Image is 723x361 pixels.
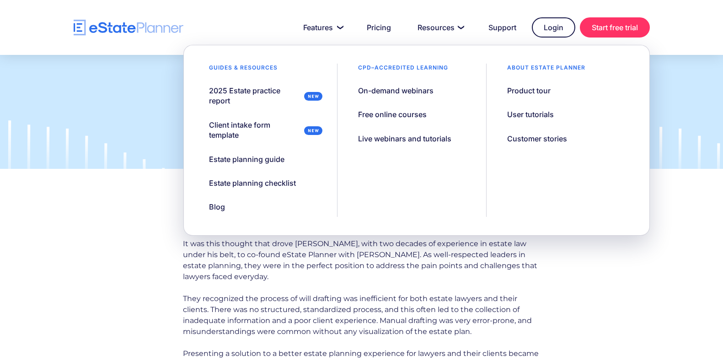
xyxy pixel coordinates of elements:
a: Estate planning guide [198,150,296,169]
a: Estate planning checklist [198,173,307,193]
div: Product tour [507,86,551,96]
div: Free online courses [358,109,427,119]
a: Live webinars and tutorials [347,129,463,148]
div: Guides & resources [198,64,289,76]
a: Start free trial [580,17,650,38]
div: Customer stories [507,134,567,144]
a: Pricing [356,18,402,37]
a: home [74,20,183,36]
div: Estate planning guide [209,154,284,164]
a: On-demand webinars [347,81,445,100]
div: CPD–accredited learning [347,64,460,76]
a: Product tour [496,81,562,100]
a: Free online courses [347,105,438,124]
div: 2025 Estate practice report [209,86,300,106]
a: 2025 Estate practice report [198,81,328,111]
div: About estate planner [496,64,597,76]
a: Support [477,18,527,37]
a: Resources [407,18,473,37]
a: Login [532,17,575,38]
div: Live webinars and tutorials [358,134,451,144]
div: About eState Planner [64,73,659,84]
div: On-demand webinars [358,86,434,96]
a: Blog [198,197,236,216]
div: User tutorials [507,109,554,119]
a: User tutorials [496,105,565,124]
a: Client intake form template [198,115,328,145]
a: Customer stories [496,129,578,148]
div: Client intake form template [209,120,300,140]
a: Features [292,18,351,37]
div: Blog [209,202,225,212]
div: Estate planning checklist [209,178,296,188]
